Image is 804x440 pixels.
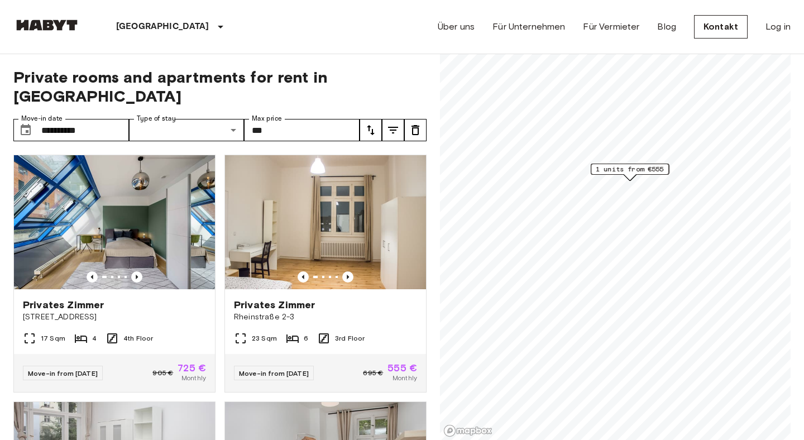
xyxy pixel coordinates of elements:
[41,333,65,343] span: 17 Sqm
[363,368,383,378] span: 695 €
[360,119,382,141] button: tune
[178,363,206,373] span: 725 €
[694,15,748,39] a: Kontakt
[596,164,664,174] span: 1 units from €555
[13,155,216,393] a: Marketing picture of unit DE-01-010-002-01HFPrevious imagePrevious imagePrivates Zimmer[STREET_AD...
[304,333,308,343] span: 6
[393,373,417,383] span: Monthly
[492,20,565,34] a: Für Unternehmen
[123,333,153,343] span: 4th Floor
[23,298,104,312] span: Privates Zimmer
[252,114,282,123] label: Max price
[87,271,98,283] button: Previous image
[15,119,37,141] button: Choose date, selected date is 30 Aug 2025
[14,155,215,289] img: Marketing picture of unit DE-01-010-002-01HF
[224,155,427,393] a: Marketing picture of unit DE-01-090-03MPrevious imagePrevious imagePrivates ZimmerRheinstraße 2-3...
[443,424,492,437] a: Mapbox logo
[234,312,417,323] span: Rheinstraße 2-3
[382,119,404,141] button: tune
[657,20,676,34] a: Blog
[438,20,475,34] a: Über uns
[13,20,80,31] img: Habyt
[23,312,206,323] span: [STREET_ADDRESS]
[92,333,97,343] span: 4
[239,369,309,377] span: Move-in from [DATE]
[765,20,791,34] a: Log in
[387,363,417,373] span: 555 €
[335,333,365,343] span: 3rd Floor
[252,333,277,343] span: 23 Sqm
[225,155,426,289] img: Marketing picture of unit DE-01-090-03M
[181,373,206,383] span: Monthly
[116,20,209,34] p: [GEOGRAPHIC_DATA]
[21,114,63,123] label: Move-in date
[13,68,427,106] span: Private rooms and apartments for rent in [GEOGRAPHIC_DATA]
[404,119,427,141] button: tune
[591,164,669,181] div: Map marker
[137,114,176,123] label: Type of stay
[342,271,353,283] button: Previous image
[152,368,173,378] span: 905 €
[131,271,142,283] button: Previous image
[583,20,639,34] a: Für Vermieter
[28,369,98,377] span: Move-in from [DATE]
[298,271,309,283] button: Previous image
[234,298,315,312] span: Privates Zimmer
